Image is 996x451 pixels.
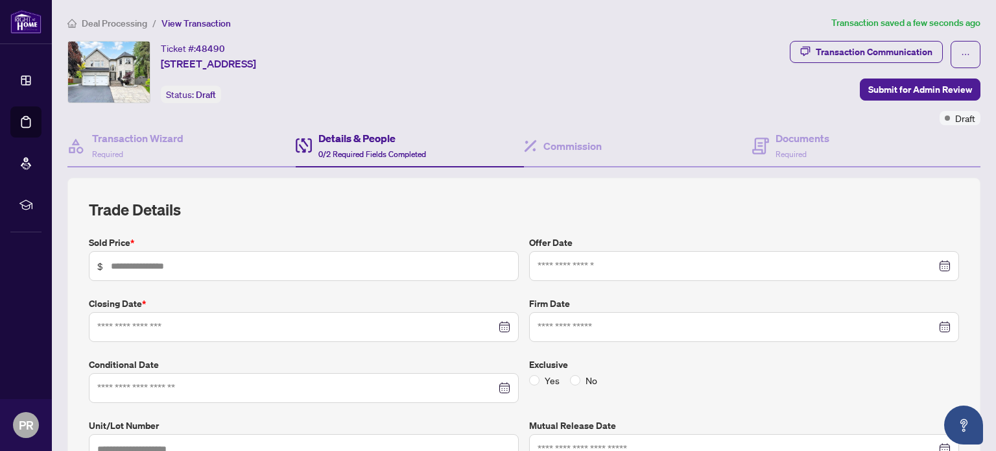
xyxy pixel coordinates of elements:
[860,79,980,101] button: Submit for Admin Review
[816,42,932,62] div: Transaction Communication
[82,18,147,29] span: Deal Processing
[944,406,983,445] button: Open asap
[89,236,519,250] label: Sold Price
[92,149,123,159] span: Required
[92,130,184,146] h4: Transaction Wizard
[580,373,602,387] span: No
[89,419,519,433] label: Unit/Lot Number
[318,130,426,146] h4: Details & People
[318,149,426,159] span: 0/2 Required Fields Completed
[10,10,41,34] img: logo
[539,373,565,387] span: Yes
[529,297,959,311] label: Firm Date
[161,41,225,56] div: Ticket #:
[97,259,103,273] span: $
[543,138,602,154] h4: Commission
[196,89,216,101] span: Draft
[68,42,150,103] img: IMG-N12187465_1.jpg
[529,358,959,372] label: Exclusive
[776,130,829,146] h4: Documents
[831,16,980,30] article: Transaction saved a few seconds ago
[529,419,959,433] label: Mutual Release Date
[152,16,156,30] li: /
[961,50,970,59] span: ellipsis
[19,416,34,434] span: PR
[89,199,959,220] h2: Trade Details
[529,236,959,250] label: Offer Date
[196,43,225,55] span: 48490
[161,18,231,29] span: View Transaction
[161,56,256,71] span: [STREET_ADDRESS]
[790,41,943,63] button: Transaction Communication
[89,358,519,372] label: Conditional Date
[868,79,972,100] span: Submit for Admin Review
[776,149,807,159] span: Required
[161,86,221,103] div: Status:
[67,19,77,28] span: home
[955,111,975,125] span: Draft
[89,297,519,311] label: Closing Date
